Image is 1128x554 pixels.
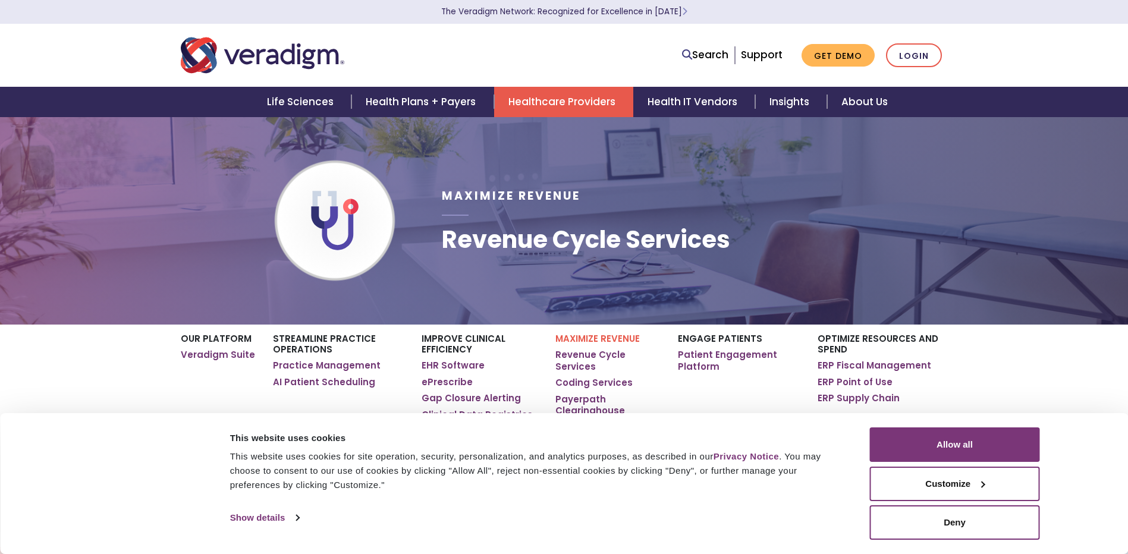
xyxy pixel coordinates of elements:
a: Gap Closure Alerting [422,392,521,404]
a: ePrescribe [422,376,473,388]
span: Learn More [682,6,687,17]
a: ERP Fiscal Management [818,360,931,372]
button: Customize [870,467,1040,501]
a: Privacy Notice [714,451,779,461]
button: Allow all [870,427,1040,462]
a: About Us [827,87,902,117]
span: Maximize Revenue [442,188,580,204]
a: Clinical Data Registries [422,409,533,421]
a: Practice Management [273,360,381,372]
a: Revenue Cycle Services [555,349,659,372]
a: Healthcare Providers [494,87,633,117]
a: Show details [230,509,299,527]
div: This website uses cookies for site operation, security, personalization, and analytics purposes, ... [230,449,843,492]
h1: Revenue Cycle Services [442,225,730,254]
a: Patient Engagement Platform [678,349,800,372]
a: Payerpath Clearinghouse [555,394,659,417]
a: Life Sciences [253,87,351,117]
button: Deny [870,505,1040,540]
a: Insights [755,87,827,117]
a: ERP Supply Chain [818,392,900,404]
a: Get Demo [802,44,875,67]
a: Login [886,43,942,68]
a: AI Patient Scheduling [273,376,375,388]
a: Search [682,47,728,63]
a: EHR Software [422,360,485,372]
a: Coding Services [555,377,633,389]
div: This website uses cookies [230,431,843,445]
a: Veradigm Suite [181,349,255,361]
a: The Veradigm Network: Recognized for Excellence in [DATE]Learn More [441,6,687,17]
img: Veradigm logo [181,36,344,75]
a: Health IT Vendors [633,87,755,117]
a: ERP Point of Use [818,376,893,388]
a: Support [741,48,783,62]
a: Health Plans + Payers [351,87,494,117]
